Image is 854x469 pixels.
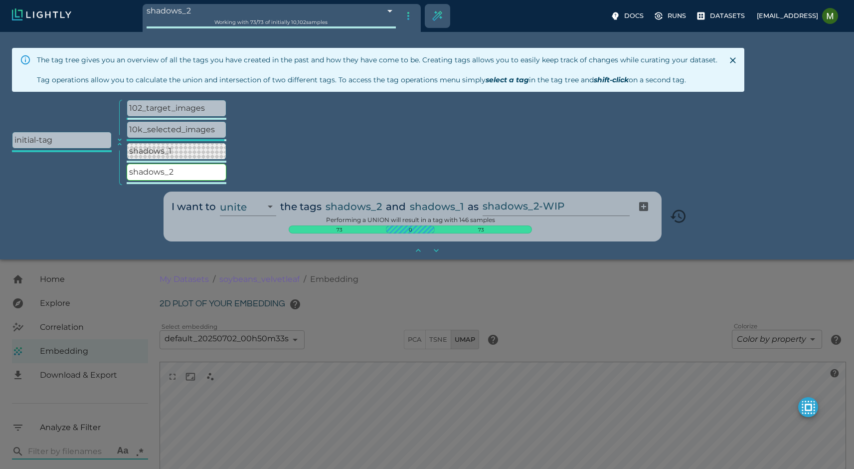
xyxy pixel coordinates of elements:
[468,196,479,218] h6: as
[127,164,226,180] p: shadows_2
[486,75,529,84] i: select a tag
[652,8,690,24] label: Runs
[822,8,838,24] img: Malte Ebner
[694,8,749,24] label: Datasets
[213,273,215,285] li: /
[181,368,199,386] button: reset and recenter camera
[594,75,629,84] i: shift-click
[214,19,328,25] span: Working with 73 / 73 of initially 10,102 samples
[386,226,434,234] span: 0
[624,11,644,20] p: Docs
[147,4,396,17] div: shadows_2
[199,366,221,388] div: select nearest neighbors when clicking
[427,241,445,259] button: show whole tag tree
[164,368,181,386] button: view in fullscreen
[289,226,389,234] span: 73
[386,226,434,234] div: There is an overlap of 0 samples in both tags
[160,273,612,285] nav: breadcrumb
[410,201,464,213] span: shadows_1
[12,8,71,20] img: Lightly
[798,397,818,417] button: make selected active
[37,55,717,85] div: The tag tree gives you an overview of all the tags you have created in the past and how they have...
[326,216,495,224] span: Performing a UNION will result in a tag with 146 samples
[160,273,209,285] a: My Datasets
[326,201,382,213] span: shadows_2
[425,4,449,28] div: Create selection
[219,273,300,285] a: soybeans_velvetleaf
[289,226,390,234] div: Tag 'shadows_2' contains 73 samples of which 0 are also in tag 'shadows_1'
[753,5,842,27] label: [EMAIL_ADDRESS]Malte Ebner
[127,100,226,116] p: 102_target_images
[431,226,532,234] div: Tag 'shadows_1' contains 73 samples of which 0 are also in tag 'shadows_2'
[725,53,740,68] button: Close
[12,132,111,148] p: initial-tag
[431,226,531,234] span: 73
[409,241,427,259] button: only show direct parents
[280,196,322,218] h6: the tags
[668,11,686,20] p: Runs
[757,11,818,20] p: [EMAIL_ADDRESS]
[127,143,226,159] p: shadows_1
[386,196,406,218] h6: and
[171,196,216,218] h6: I want to
[310,273,358,285] p: Embedding
[127,122,226,138] p: 10k_selected_images
[710,11,745,20] p: Datasets
[608,8,648,24] label: Docs
[400,7,417,24] button: Hide tag tree
[827,366,842,381] button: help
[304,273,306,285] li: /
